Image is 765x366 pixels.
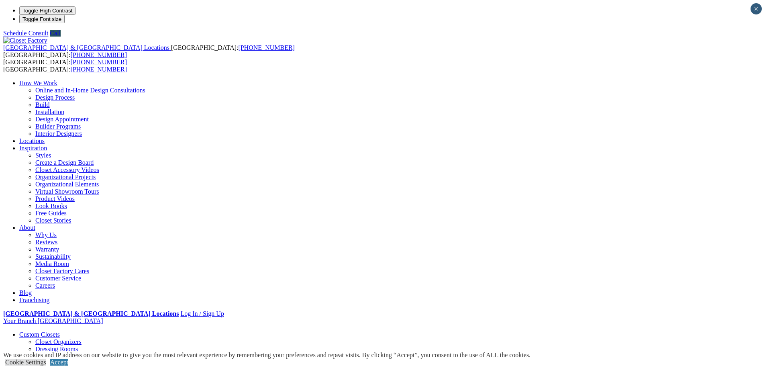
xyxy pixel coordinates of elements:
a: Design Appointment [35,116,89,123]
a: [GEOGRAPHIC_DATA] & [GEOGRAPHIC_DATA] Locations [3,310,179,317]
a: Custom Closets [19,331,60,338]
a: Builder Programs [35,123,81,130]
a: Closet Factory Cares [35,268,89,274]
a: Product Videos [35,195,75,202]
a: Cookie Settings [5,359,46,366]
a: Franchising [19,296,50,303]
a: Schedule Consult [3,30,48,37]
a: Customer Service [35,275,81,282]
span: Toggle High Contrast [22,8,72,14]
a: Locations [19,137,45,144]
a: How We Work [19,80,57,86]
a: Closet Stories [35,217,71,224]
span: [GEOGRAPHIC_DATA]: [GEOGRAPHIC_DATA]: [3,59,127,73]
a: Dressing Rooms [35,346,78,352]
a: Virtual Showroom Tours [35,188,99,195]
a: [PHONE_NUMBER] [238,44,294,51]
a: About [19,224,35,231]
button: Toggle Font size [19,15,65,23]
img: Closet Factory [3,37,47,44]
a: Closet Organizers [35,338,82,345]
a: Inspiration [19,145,47,151]
button: Toggle High Contrast [19,6,75,15]
a: Sustainability [35,253,71,260]
a: Reviews [35,239,57,245]
a: Create a Design Board [35,159,94,166]
a: [GEOGRAPHIC_DATA] & [GEOGRAPHIC_DATA] Locations [3,44,171,51]
a: Blog [19,289,32,296]
a: Interior Designers [35,130,82,137]
span: [GEOGRAPHIC_DATA] [37,317,103,324]
a: Why Us [35,231,57,238]
a: Call [50,30,61,37]
a: Log In / Sign Up [180,310,224,317]
a: Installation [35,108,64,115]
span: Toggle Font size [22,16,61,22]
a: Free Guides [35,210,67,217]
a: Organizational Projects [35,174,96,180]
a: Look Books [35,202,67,209]
a: Careers [35,282,55,289]
a: Styles [35,152,51,159]
span: [GEOGRAPHIC_DATA]: [GEOGRAPHIC_DATA]: [3,44,295,58]
a: Organizational Elements [35,181,99,188]
span: Your Branch [3,317,36,324]
a: Build [35,101,50,108]
a: [PHONE_NUMBER] [71,59,127,65]
a: Your Branch [GEOGRAPHIC_DATA] [3,317,103,324]
a: Online and In-Home Design Consultations [35,87,145,94]
a: [PHONE_NUMBER] [71,51,127,58]
a: Media Room [35,260,69,267]
a: [PHONE_NUMBER] [71,66,127,73]
a: Warranty [35,246,59,253]
button: Close [751,3,762,14]
a: Accept [50,359,68,366]
a: Design Process [35,94,75,101]
span: [GEOGRAPHIC_DATA] & [GEOGRAPHIC_DATA] Locations [3,44,169,51]
a: Closet Accessory Videos [35,166,99,173]
div: We use cookies and IP address on our website to give you the most relevant experience by remember... [3,352,530,359]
